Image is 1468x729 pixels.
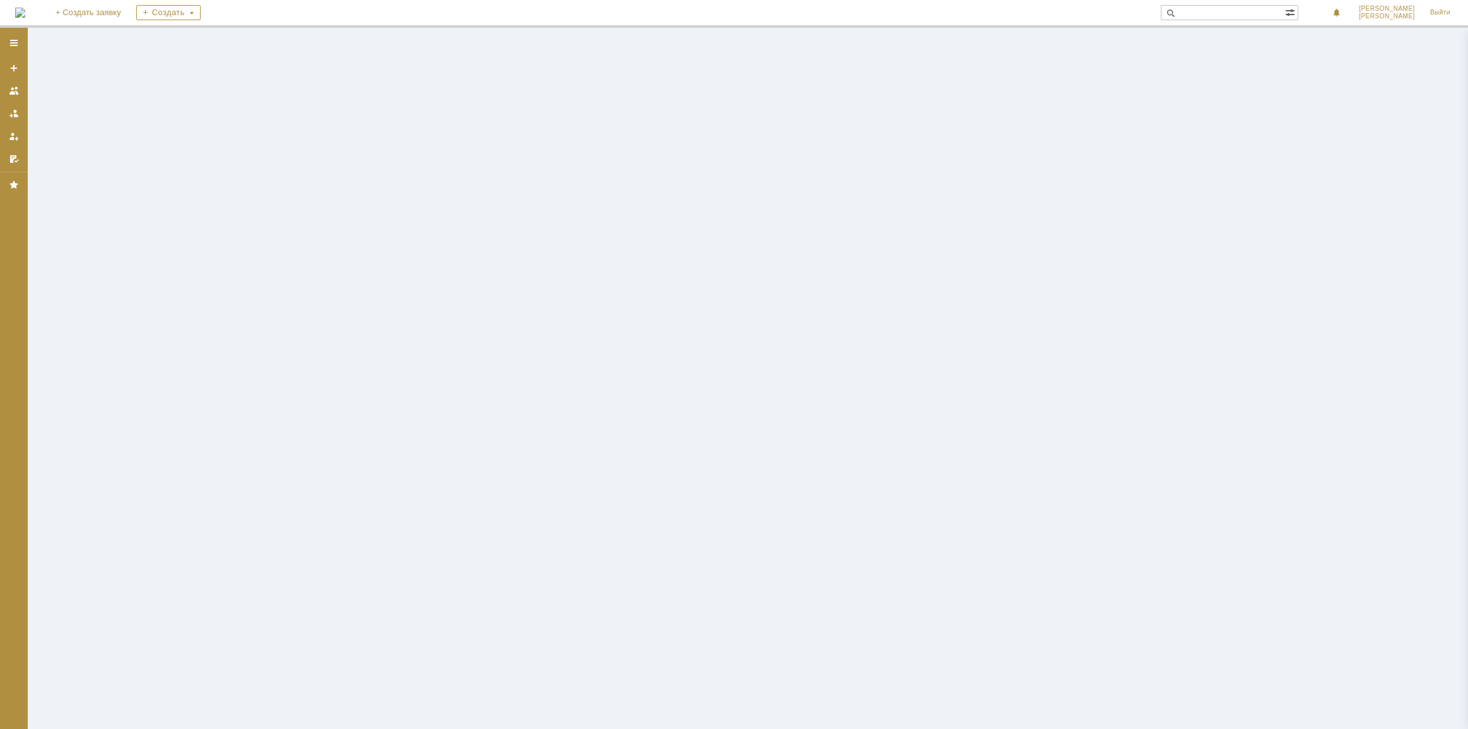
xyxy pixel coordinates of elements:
a: Заявки в моей ответственности [4,104,24,124]
span: [PERSON_NAME] [1359,13,1415,20]
a: Перейти на домашнюю страницу [15,8,25,18]
div: Создать [136,5,201,20]
a: Заявки на командах [4,81,24,101]
span: Расширенный поиск [1285,6,1298,18]
a: Мои согласования [4,149,24,169]
span: [PERSON_NAME] [1359,5,1415,13]
a: Мои заявки [4,126,24,146]
img: logo [15,8,25,18]
a: Создать заявку [4,58,24,78]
